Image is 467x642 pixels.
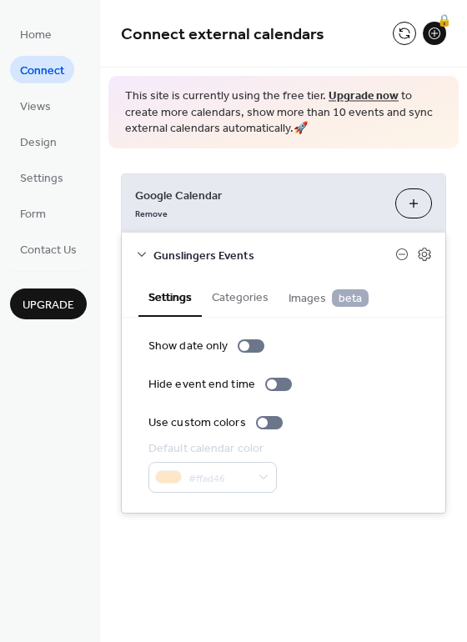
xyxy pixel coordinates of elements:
[135,208,168,219] span: Remove
[279,277,379,316] button: Images beta
[121,18,324,51] span: Connect external calendars
[202,277,279,315] button: Categories
[289,289,369,308] span: Images
[138,277,202,317] button: Settings
[153,247,395,264] span: Gunslingers Events
[10,288,87,319] button: Upgrade
[20,242,77,259] span: Contact Us
[332,289,369,307] span: beta
[148,440,274,458] div: Default calendar color
[10,128,67,155] a: Design
[10,199,56,227] a: Form
[20,98,51,116] span: Views
[329,85,399,108] a: Upgrade now
[20,170,63,188] span: Settings
[10,92,61,119] a: Views
[125,88,442,138] span: This site is currently using the free tier. to create more calendars, show more than 10 events an...
[10,235,87,263] a: Contact Us
[10,20,62,48] a: Home
[10,56,74,83] a: Connect
[20,134,57,152] span: Design
[148,414,246,432] div: Use custom colors
[10,163,73,191] a: Settings
[20,206,46,223] span: Form
[148,376,255,394] div: Hide event end time
[148,338,228,355] div: Show date only
[20,27,52,44] span: Home
[20,63,64,80] span: Connect
[23,297,74,314] span: Upgrade
[135,187,382,204] span: Google Calendar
